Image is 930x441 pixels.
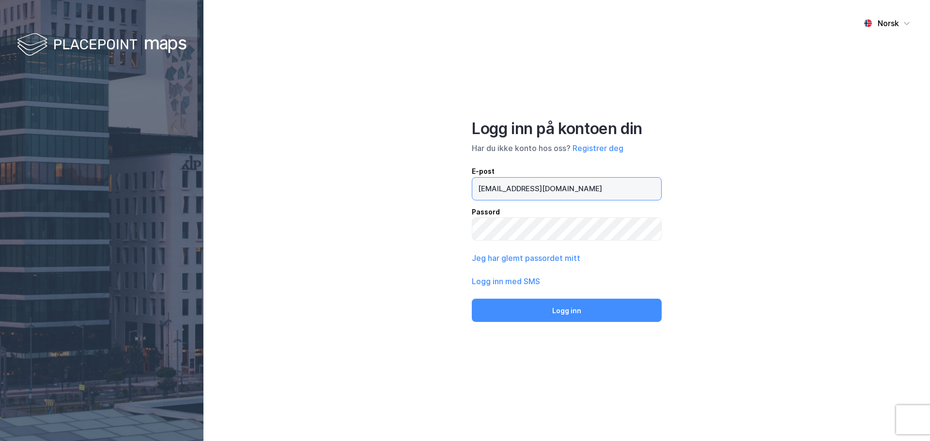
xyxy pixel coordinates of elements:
button: Logg inn [472,299,662,322]
button: Jeg har glemt passordet mitt [472,252,580,264]
img: logo-white.f07954bde2210d2a523dddb988cd2aa7.svg [17,31,186,60]
div: Logg inn på kontoen din [472,119,662,138]
div: E-post [472,166,662,177]
div: Norsk [878,17,899,29]
div: Har du ikke konto hos oss? [472,142,662,154]
div: Passord [472,206,662,218]
button: Registrer deg [573,142,623,154]
iframe: Chat Widget [882,395,930,441]
button: Logg inn med SMS [472,275,540,287]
